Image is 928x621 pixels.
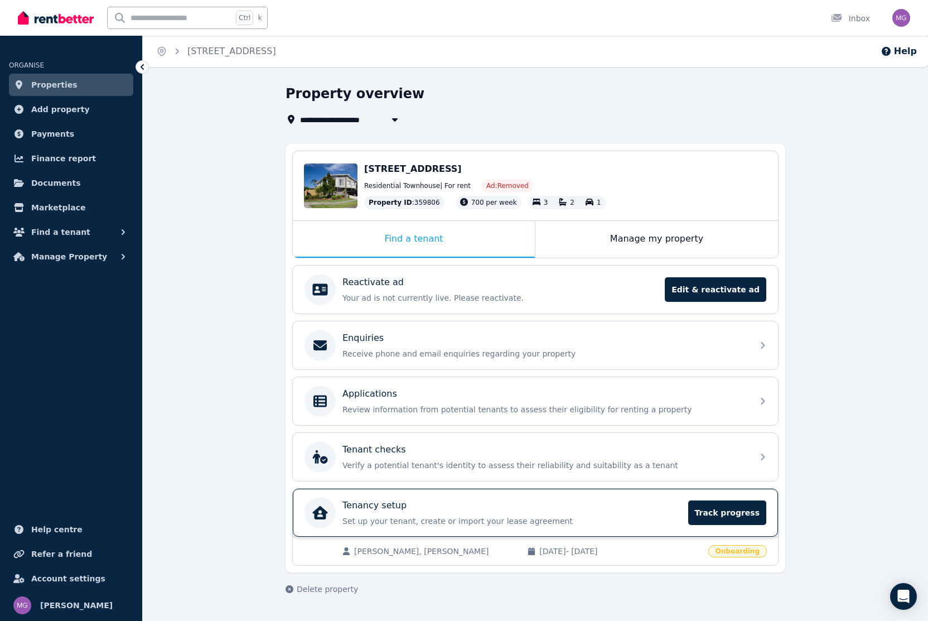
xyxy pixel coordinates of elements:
p: Verify a potential tenant's identity to assess their reliability and suitability as a tenant [342,460,746,471]
span: Documents [31,176,81,190]
span: Marketplace [31,201,85,214]
span: Ad: Removed [486,181,529,190]
span: Ctrl [236,11,253,25]
div: Open Intercom Messenger [890,583,917,610]
span: Edit & reactivate ad [665,277,766,302]
a: Account settings [9,567,133,590]
a: Tenant checksVerify a potential tenant's identity to assess their reliability and suitability as ... [293,433,778,481]
button: Find a tenant [9,221,133,243]
button: Help [881,45,917,58]
span: Properties [31,78,78,92]
a: Reactivate adYour ad is not currently live. Please reactivate.Edit & reactivate ad [293,266,778,314]
span: Delete property [297,584,358,595]
span: Account settings [31,572,105,585]
a: Help centre [9,518,133,541]
span: [PERSON_NAME], [PERSON_NAME] [354,546,516,557]
span: [STREET_ADDRESS] [364,163,462,174]
p: Applications [342,387,397,401]
p: Review information from potential tenants to assess their eligibility for renting a property [342,404,746,415]
a: Add property [9,98,133,121]
a: Documents [9,172,133,194]
button: Manage Property [9,245,133,268]
img: Mark Grolimund [13,596,31,614]
span: Onboarding [708,545,767,557]
span: ORGANISE [9,61,44,69]
span: Finance report [31,152,96,165]
a: Marketplace [9,196,133,219]
a: Finance report [9,147,133,170]
span: Add property [31,103,90,116]
div: : 359806 [364,196,444,209]
span: Payments [31,127,74,141]
a: Payments [9,123,133,145]
span: [DATE] - [DATE] [539,546,701,557]
span: Property ID [369,198,412,207]
div: Manage my property [535,221,778,258]
span: 3 [544,199,548,206]
div: Inbox [831,13,870,24]
span: Residential Townhouse | For rent [364,181,471,190]
a: [STREET_ADDRESS] [187,46,276,56]
span: Help centre [31,523,83,536]
a: Refer a friend [9,543,133,565]
span: Track progress [688,500,766,525]
a: EnquiriesReceive phone and email enquiries regarding your property [293,321,778,369]
p: Your ad is not currently live. Please reactivate. [342,292,658,304]
span: Find a tenant [31,225,90,239]
span: Manage Property [31,250,107,263]
div: Find a tenant [293,221,535,258]
p: Tenancy setup [342,499,407,512]
p: Receive phone and email enquiries regarding your property [342,348,746,359]
span: 700 per week [471,199,517,206]
span: Refer a friend [31,547,92,561]
span: k [258,13,262,22]
span: 1 [597,199,601,206]
p: Reactivate ad [342,276,404,289]
span: [PERSON_NAME] [40,599,113,612]
a: Tenancy setupSet up your tenant, create or import your lease agreementTrack progress [293,489,778,537]
a: Properties [9,74,133,96]
p: Enquiries [342,331,384,345]
a: ApplicationsReview information from potential tenants to assess their eligibility for renting a p... [293,377,778,425]
button: Delete property [286,584,358,595]
img: RentBetter [18,9,94,26]
p: Set up your tenant, create or import your lease agreement [342,516,681,527]
img: Mark Grolimund [892,9,910,27]
span: 2 [570,199,574,206]
h1: Property overview [286,85,424,103]
p: Tenant checks [342,443,406,456]
nav: Breadcrumb [143,36,289,67]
